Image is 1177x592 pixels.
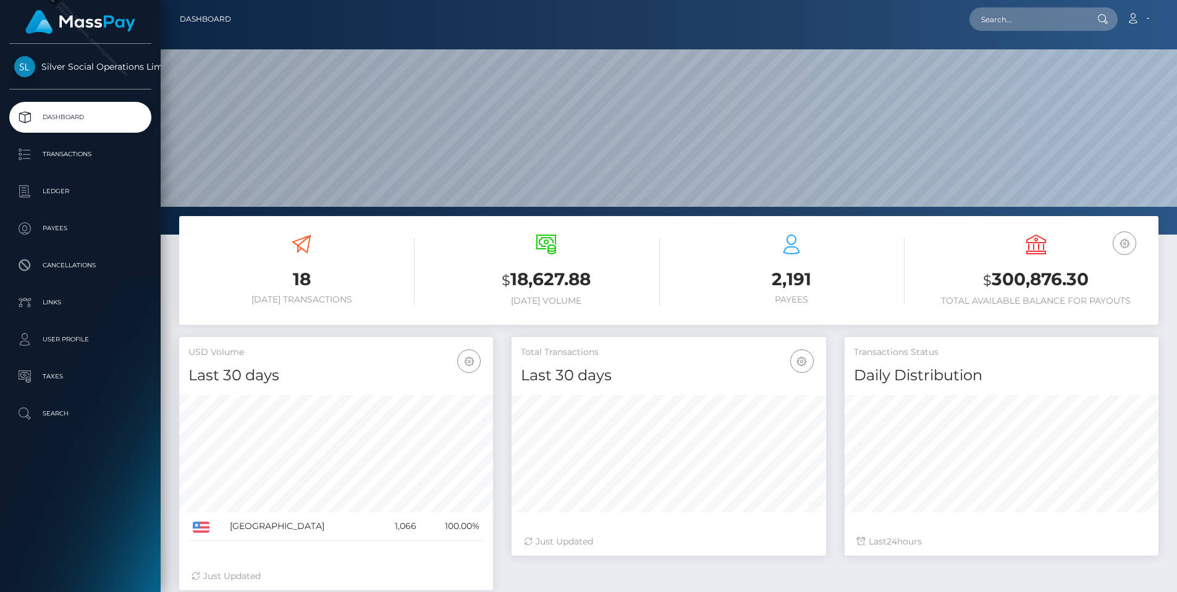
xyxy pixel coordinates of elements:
img: US.png [193,522,209,533]
a: Dashboard [9,102,151,133]
p: Transactions [14,145,146,164]
td: 100.00% [421,512,484,541]
p: Dashboard [14,108,146,127]
h6: Total Available Balance for Payouts [923,296,1149,306]
a: Taxes [9,361,151,392]
h5: USD Volume [188,346,484,359]
h4: Last 30 days [188,365,484,386]
a: Ledger [9,176,151,207]
h6: Payees [678,294,905,305]
h4: Last 30 days [521,365,816,386]
a: Transactions [9,139,151,170]
small: $ [983,272,992,289]
div: Just Updated [192,570,481,583]
p: Payees [14,219,146,238]
td: [GEOGRAPHIC_DATA] [226,512,376,541]
img: Silver Social Operations Limited [14,56,35,77]
td: 1,066 [376,512,421,541]
p: Search [14,404,146,423]
h6: [DATE] Volume [433,296,659,306]
input: Search... [969,7,1086,31]
a: Dashboard [180,6,231,32]
div: Last hours [857,535,1146,548]
h3: 300,876.30 [923,267,1149,293]
span: Silver Social Operations Limited [9,61,151,72]
div: Just Updated [524,535,813,548]
p: Links [14,293,146,312]
span: 24 [887,536,897,547]
h3: 18,627.88 [433,267,659,293]
a: Search [9,398,151,429]
h4: Daily Distribution [854,365,1149,386]
h5: Total Transactions [521,346,816,359]
p: Cancellations [14,256,146,275]
p: Ledger [14,182,146,201]
small: $ [502,272,510,289]
h6: [DATE] Transactions [188,294,415,305]
a: Links [9,287,151,318]
p: User Profile [14,330,146,349]
p: Taxes [14,367,146,386]
a: Payees [9,213,151,244]
h3: 2,191 [678,267,905,291]
img: MassPay Logo [25,10,135,34]
a: User Profile [9,324,151,355]
h3: 18 [188,267,415,291]
a: Cancellations [9,250,151,281]
h5: Transactions Status [854,346,1149,359]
